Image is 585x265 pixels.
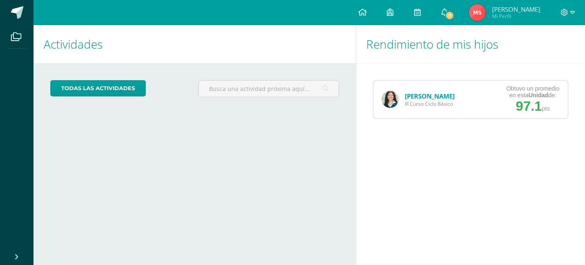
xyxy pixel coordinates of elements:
span: 7 [445,11,454,20]
span: [PERSON_NAME] [492,5,540,13]
span: Mi Perfil [492,13,540,20]
strong: Unidad [528,92,548,99]
span: 97.1 [516,99,542,114]
span: III Curso Ciclo Básico [405,100,455,107]
div: Obtuvo un promedio en esta de: [506,85,559,99]
a: [PERSON_NAME] [405,92,455,100]
h1: Rendimiento de mis hijos [366,25,575,63]
input: Busca una actividad próxima aquí... [199,81,339,97]
a: todas las Actividades [50,80,146,96]
span: pts [542,105,550,112]
h1: Actividades [44,25,346,63]
img: d48e4e73a194f2323fe0e89abb34aad8.png [382,91,399,108]
img: fb703a472bdb86d4ae91402b7cff009e.png [469,4,486,21]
